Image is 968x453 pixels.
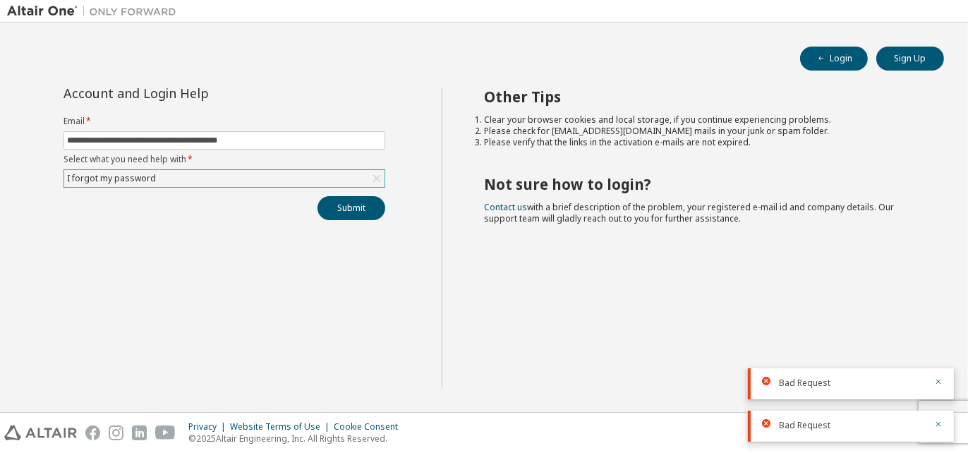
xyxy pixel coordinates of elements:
[230,421,334,433] div: Website Terms of Use
[7,4,183,18] img: Altair One
[63,87,321,99] div: Account and Login Help
[800,47,868,71] button: Login
[188,433,406,445] p: © 2025 Altair Engineering, Inc. All Rights Reserved.
[485,137,919,148] li: Please verify that the links in the activation e-mails are not expired.
[485,87,919,106] h2: Other Tips
[63,154,385,165] label: Select what you need help with
[85,425,100,440] img: facebook.svg
[876,47,944,71] button: Sign Up
[485,126,919,137] li: Please check for [EMAIL_ADDRESS][DOMAIN_NAME] mails in your junk or spam folder.
[188,421,230,433] div: Privacy
[4,425,77,440] img: altair_logo.svg
[63,116,385,127] label: Email
[132,425,147,440] img: linkedin.svg
[485,201,895,224] span: with a brief description of the problem, your registered e-mail id and company details. Our suppo...
[317,196,385,220] button: Submit
[485,175,919,193] h2: Not sure how to login?
[779,420,830,431] span: Bad Request
[65,171,158,186] div: I forgot my password
[779,377,830,389] span: Bad Request
[64,170,385,187] div: I forgot my password
[334,421,406,433] div: Cookie Consent
[109,425,123,440] img: instagram.svg
[485,201,528,213] a: Contact us
[485,114,919,126] li: Clear your browser cookies and local storage, if you continue experiencing problems.
[155,425,176,440] img: youtube.svg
